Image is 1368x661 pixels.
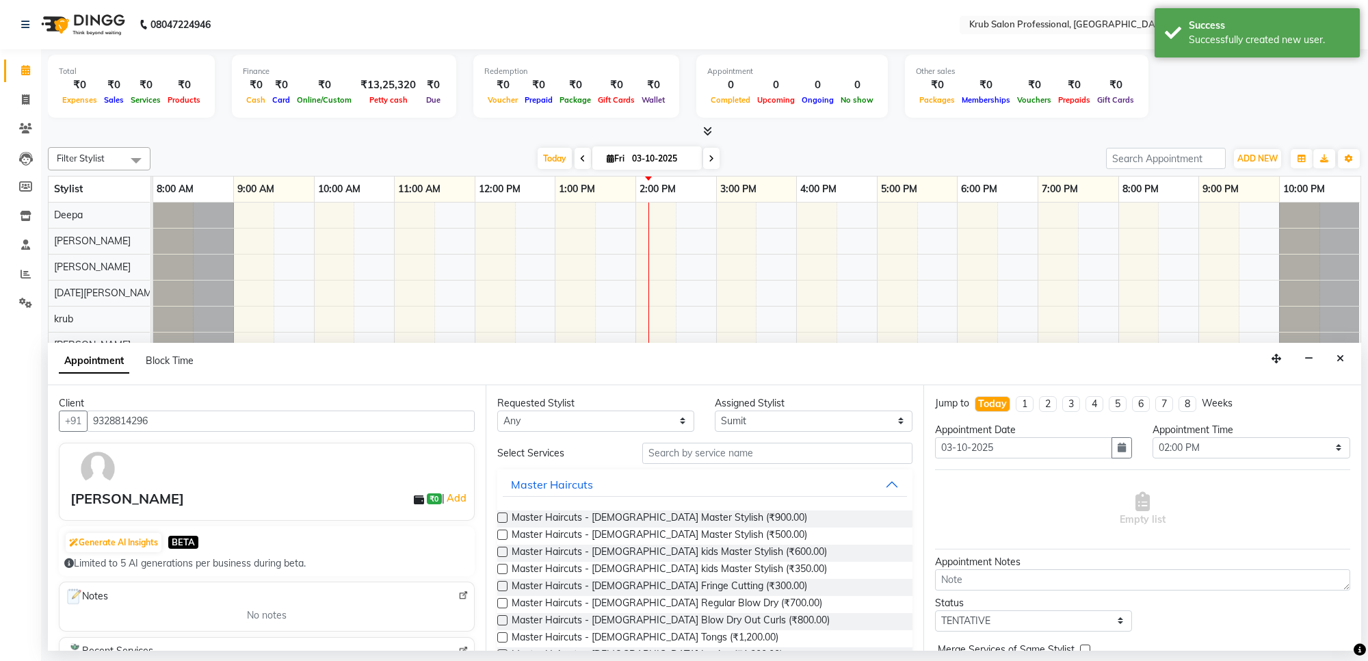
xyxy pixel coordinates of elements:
span: Online/Custom [293,95,355,105]
span: Master Haircuts - [DEMOGRAPHIC_DATA] Tongs (₹1,200.00) [512,630,778,647]
div: ₹0 [594,77,638,93]
span: Ongoing [798,95,837,105]
div: Requested Stylist [497,396,694,411]
span: Master Haircuts - [DEMOGRAPHIC_DATA] Blow Dry Out Curls (₹800.00) [512,613,830,630]
div: ₹0 [269,77,293,93]
span: Expenses [59,95,101,105]
div: Jump to [935,396,969,411]
div: Client [59,396,475,411]
li: 4 [1086,396,1103,412]
div: ₹0 [958,77,1014,93]
div: ₹0 [916,77,958,93]
input: yyyy-mm-dd [935,437,1112,458]
div: Appointment Notes [935,555,1350,569]
span: Appointment [59,349,129,374]
input: Search Appointment [1106,148,1226,169]
div: ₹0 [556,77,594,93]
div: ₹0 [1055,77,1094,93]
span: Master Haircuts - [DEMOGRAPHIC_DATA] Master Stylish (₹900.00) [512,510,807,528]
a: 4:00 PM [797,179,840,199]
li: 2 [1039,396,1057,412]
div: Success [1189,18,1350,33]
a: 11:00 AM [395,179,444,199]
div: ₹0 [1094,77,1137,93]
div: 0 [754,77,798,93]
a: 1:00 PM [555,179,598,199]
li: 7 [1155,396,1173,412]
div: Today [978,397,1007,411]
div: Successfully created new user. [1189,33,1350,47]
img: logo [35,5,129,44]
span: [PERSON_NAME] [54,339,131,351]
li: 5 [1109,396,1127,412]
span: Filter Stylist [57,153,105,164]
span: Prepaid [521,95,556,105]
span: Packages [916,95,958,105]
span: Master Haircuts - [DEMOGRAPHIC_DATA] kids Master Stylish (₹350.00) [512,562,827,579]
span: Petty cash [366,95,411,105]
span: Completed [707,95,754,105]
button: Close [1330,348,1350,370]
a: 12:00 PM [475,179,524,199]
div: Weeks [1202,396,1233,411]
div: ₹0 [1014,77,1055,93]
span: No show [837,95,877,105]
span: krub [54,313,73,325]
span: Memberships [958,95,1014,105]
div: Master Haircuts [511,476,593,493]
span: Fri [603,153,628,164]
div: ₹0 [484,77,521,93]
span: [PERSON_NAME] [54,235,131,247]
span: Sales [101,95,127,105]
a: 6:00 PM [958,179,1001,199]
span: Voucher [484,95,521,105]
div: Status [935,596,1132,610]
button: ADD NEW [1234,149,1281,168]
button: +91 [59,411,88,432]
div: ₹0 [101,77,127,93]
span: Today [538,148,572,169]
span: [DATE][PERSON_NAME] [54,287,160,299]
div: ₹0 [59,77,101,93]
div: [PERSON_NAME] [70,489,184,509]
span: Due [423,95,444,105]
span: Empty list [1120,492,1166,527]
div: ₹13,25,320 [355,77,421,93]
a: 9:00 AM [234,179,278,199]
span: Master Haircuts - [DEMOGRAPHIC_DATA] kids Master Stylish (₹600.00) [512,545,827,562]
li: 3 [1062,396,1080,412]
div: 0 [837,77,877,93]
button: Generate AI Insights [66,533,161,552]
a: 5:00 PM [878,179,921,199]
div: Total [59,66,204,77]
span: Cash [243,95,269,105]
span: BETA [168,536,198,549]
span: Wallet [638,95,668,105]
a: 2:00 PM [636,179,679,199]
span: Merge Services of Same Stylist [938,643,1075,660]
a: 10:00 PM [1280,179,1328,199]
div: Appointment [707,66,877,77]
img: avatar [78,449,118,489]
span: Master Haircuts - [DEMOGRAPHIC_DATA] Fringe Cutting (₹300.00) [512,579,807,596]
span: ADD NEW [1237,153,1278,164]
div: Other sales [916,66,1137,77]
span: Deepa [54,209,83,221]
span: [PERSON_NAME] [54,261,131,273]
div: Appointment Date [935,423,1132,437]
a: 10:00 AM [315,179,364,199]
span: Master Haircuts - [DEMOGRAPHIC_DATA] Regular Blow Dry (₹700.00) [512,596,822,613]
div: Finance [243,66,445,77]
li: 1 [1016,396,1034,412]
span: Gift Cards [1094,95,1137,105]
span: Products [164,95,204,105]
li: 8 [1179,396,1196,412]
span: Prepaids [1055,95,1094,105]
a: Add [445,490,469,506]
span: Notes [65,588,108,606]
a: 3:00 PM [717,179,760,199]
li: 6 [1132,396,1150,412]
div: ₹0 [164,77,204,93]
div: ₹0 [521,77,556,93]
div: ₹0 [293,77,355,93]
